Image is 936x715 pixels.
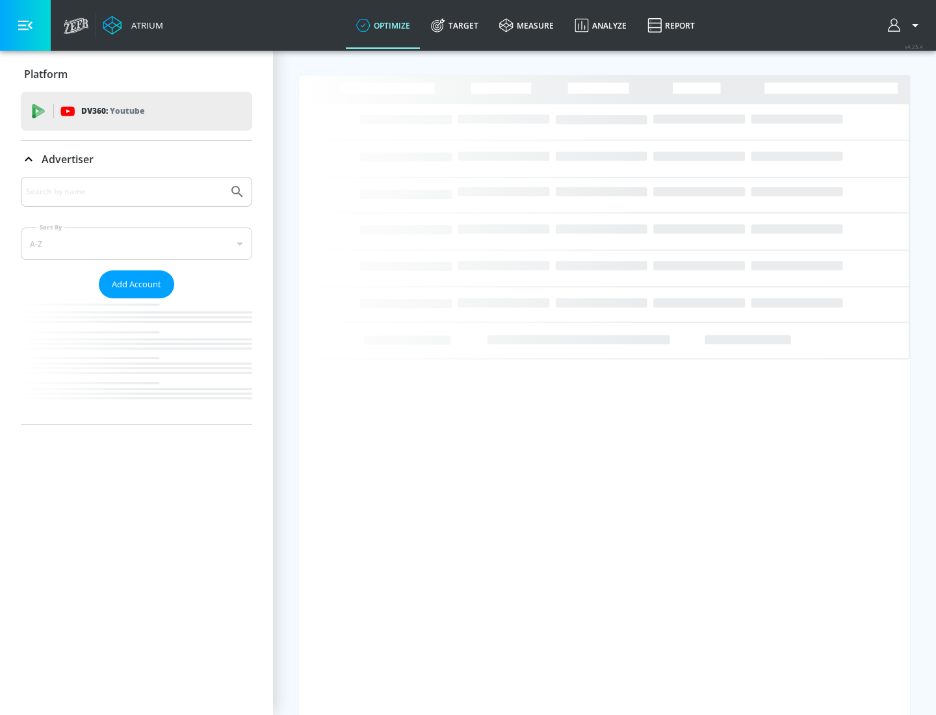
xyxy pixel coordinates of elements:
[421,2,489,49] a: Target
[112,277,161,292] span: Add Account
[489,2,564,49] a: measure
[564,2,637,49] a: Analyze
[126,19,163,31] div: Atrium
[905,43,923,50] span: v 4.25.4
[26,183,223,200] input: Search by name
[21,56,252,92] div: Platform
[103,16,163,35] a: Atrium
[21,177,252,424] div: Advertiser
[21,227,252,260] div: A-Z
[110,104,144,118] p: Youtube
[21,92,252,131] div: DV360: Youtube
[21,298,252,424] nav: list of Advertiser
[99,270,174,298] button: Add Account
[637,2,705,49] a: Report
[21,141,252,177] div: Advertiser
[346,2,421,49] a: optimize
[24,67,68,81] p: Platform
[81,104,144,118] p: DV360:
[37,223,65,231] label: Sort By
[42,152,94,166] p: Advertiser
